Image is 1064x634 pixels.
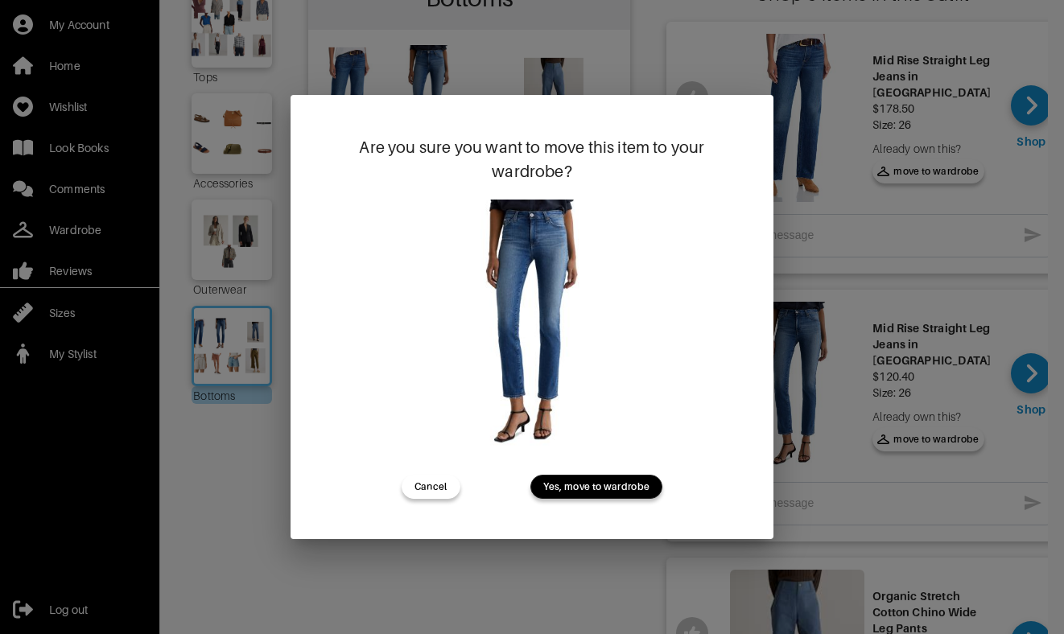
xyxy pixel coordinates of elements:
[530,475,662,499] button: Yes, move to wardrobe
[331,135,733,183] div: Are you sure you want to move this item to your wardrobe?
[543,480,650,494] span: Yes, move to wardrobe
[431,200,633,451] img: Mid Rise Straight Leg Jeans in Oceanside
[414,480,447,494] span: Cancel
[402,475,460,499] button: Cancel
